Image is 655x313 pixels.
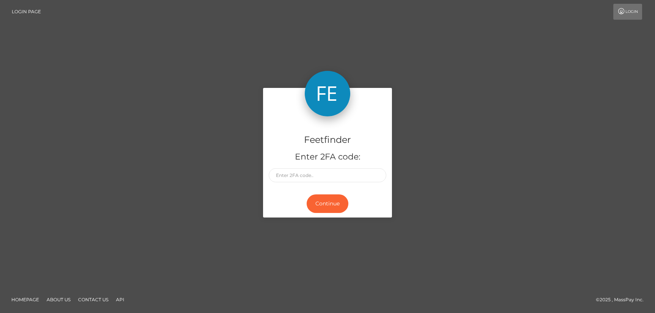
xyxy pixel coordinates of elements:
[75,294,111,305] a: Contact Us
[269,133,386,147] h4: Feetfinder
[613,4,642,20] a: Login
[8,294,42,305] a: Homepage
[269,168,386,182] input: Enter 2FA code..
[307,194,348,213] button: Continue
[113,294,127,305] a: API
[12,4,41,20] a: Login Page
[269,151,386,163] h5: Enter 2FA code:
[596,296,649,304] div: © 2025 , MassPay Inc.
[44,294,74,305] a: About Us
[305,71,350,116] img: Feetfinder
